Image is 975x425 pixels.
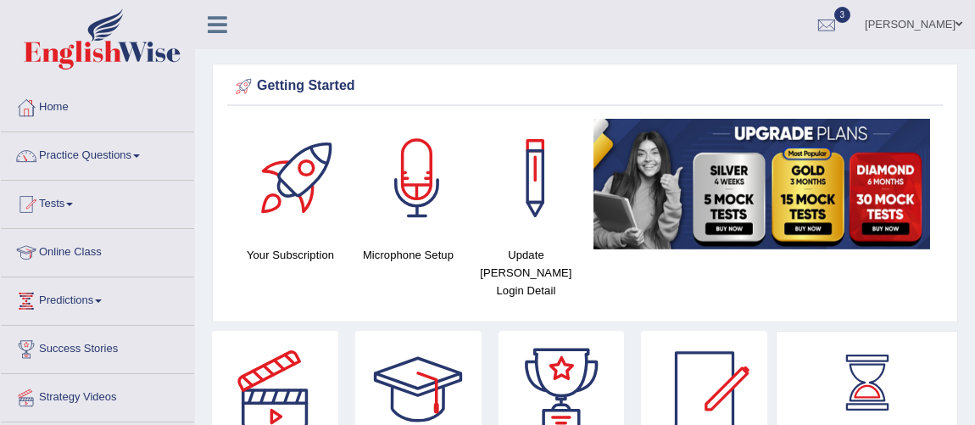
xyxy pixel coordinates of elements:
[1,84,194,126] a: Home
[231,74,939,99] div: Getting Started
[1,181,194,223] a: Tests
[1,277,194,320] a: Predictions
[358,246,459,264] h4: Microphone Setup
[1,326,194,368] a: Success Stories
[593,119,930,249] img: small5.jpg
[1,374,194,417] a: Strategy Videos
[834,7,851,23] span: 3
[1,229,194,271] a: Online Class
[240,246,341,264] h4: Your Subscription
[1,132,194,175] a: Practice Questions
[476,246,577,299] h4: Update [PERSON_NAME] Login Detail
